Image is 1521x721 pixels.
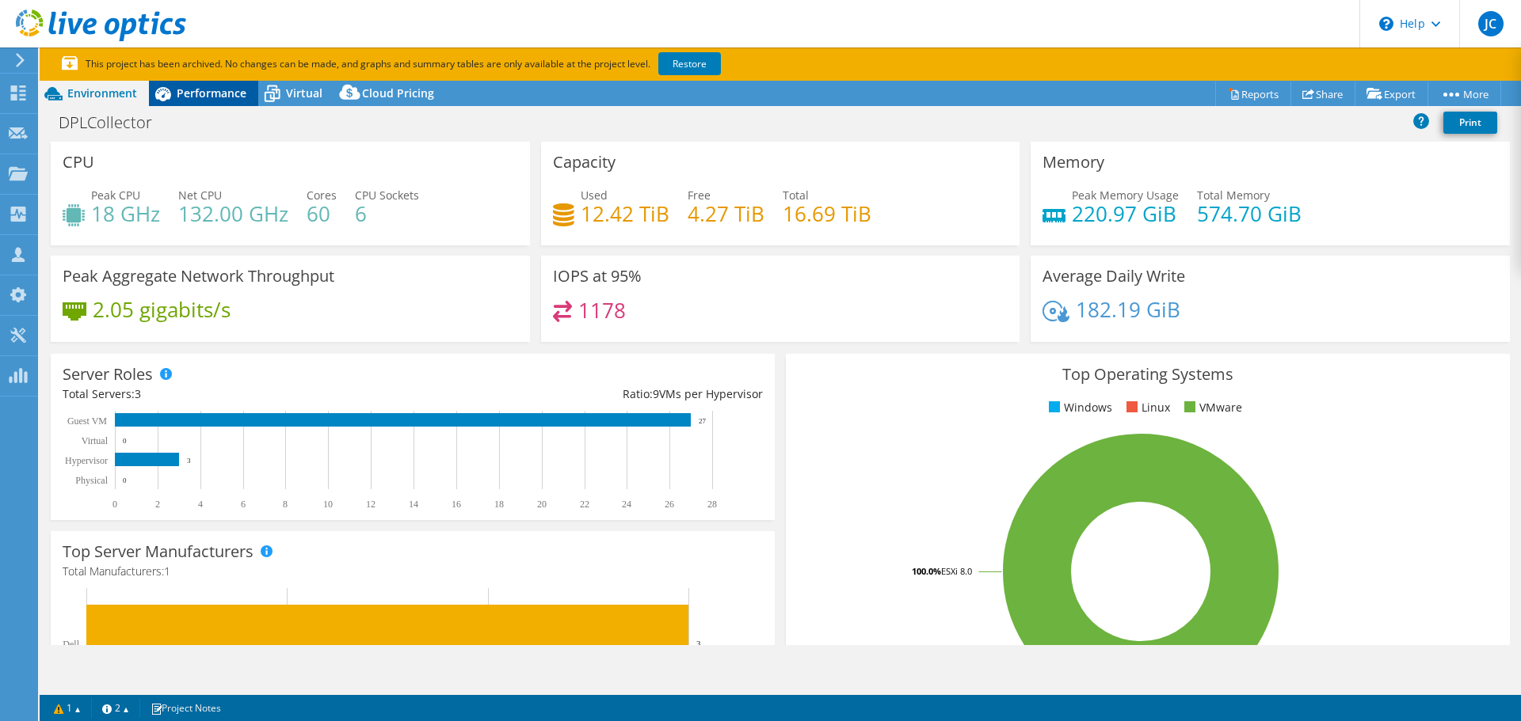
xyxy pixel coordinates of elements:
[1197,205,1302,222] h4: 574.70 GiB
[665,499,674,510] text: 26
[91,205,160,222] h4: 18 GHz
[1197,188,1270,203] span: Total Memory
[912,565,941,577] tspan: 100.0%
[93,301,231,318] h4: 2.05 gigabits/s
[581,188,608,203] span: Used
[283,499,288,510] text: 8
[63,543,253,560] h3: Top Server Manufacturers
[75,475,108,486] text: Physical
[91,698,140,718] a: 2
[178,188,222,203] span: Net CPU
[63,563,763,580] h4: Total Manufacturers:
[187,457,191,465] text: 3
[82,435,109,446] text: Virtual
[622,499,631,510] text: 24
[1180,399,1242,416] li: VMware
[155,499,160,510] text: 2
[67,85,137,101] span: Environment
[941,565,972,577] tspan: ESXi 8.0
[707,499,717,510] text: 28
[286,85,322,101] span: Virtual
[123,476,127,484] text: 0
[537,499,547,510] text: 20
[1076,301,1180,318] h4: 182.19 GiB
[580,499,589,510] text: 22
[688,205,764,222] h4: 4.27 TiB
[362,85,434,101] span: Cloud Pricing
[62,55,838,73] p: This project has been archived. No changes can be made, and graphs and summary tables are only av...
[112,499,117,510] text: 0
[1072,188,1179,203] span: Peak Memory Usage
[177,85,246,101] span: Performance
[139,698,232,718] a: Project Notes
[578,302,626,319] h4: 1178
[653,386,659,401] span: 9
[1355,82,1428,106] a: Export
[366,499,375,510] text: 12
[1428,82,1501,106] a: More
[323,499,333,510] text: 10
[413,385,763,403] div: Ratio: VMs per Hypervisor
[123,437,127,445] text: 0
[63,154,94,171] h3: CPU
[63,366,153,383] h3: Server Roles
[241,499,246,510] text: 6
[307,188,337,203] span: Cores
[452,499,461,510] text: 16
[553,268,642,285] h3: IOPS at 95%
[696,639,701,648] text: 3
[783,205,871,222] h4: 16.69 TiB
[178,205,288,222] h4: 132.00 GHz
[581,205,669,222] h4: 12.42 TiB
[1043,154,1104,171] h3: Memory
[1045,399,1112,416] li: Windows
[1379,17,1393,31] svg: \n
[699,417,707,425] text: 27
[355,188,419,203] span: CPU Sockets
[63,268,334,285] h3: Peak Aggregate Network Throughput
[1443,112,1497,134] a: Print
[1290,82,1355,106] a: Share
[1478,11,1504,36] span: JC
[783,188,809,203] span: Total
[1043,268,1185,285] h3: Average Daily Write
[409,499,418,510] text: 14
[307,205,337,222] h4: 60
[494,499,504,510] text: 18
[43,698,92,718] a: 1
[198,499,203,510] text: 4
[65,455,108,466] text: Hypervisor
[91,188,140,203] span: Peak CPU
[688,188,711,203] span: Free
[798,366,1498,383] h3: Top Operating Systems
[135,386,141,401] span: 3
[67,416,107,427] text: Guest VM
[63,639,79,650] text: Dell
[51,114,177,131] h1: DPLCollector
[355,205,419,222] h4: 6
[553,154,616,171] h3: Capacity
[658,52,721,75] a: Restore
[1072,205,1179,222] h4: 220.97 GiB
[63,385,413,403] div: Total Servers:
[164,564,170,579] span: 1
[1123,399,1170,416] li: Linux
[1215,82,1291,106] a: Reports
